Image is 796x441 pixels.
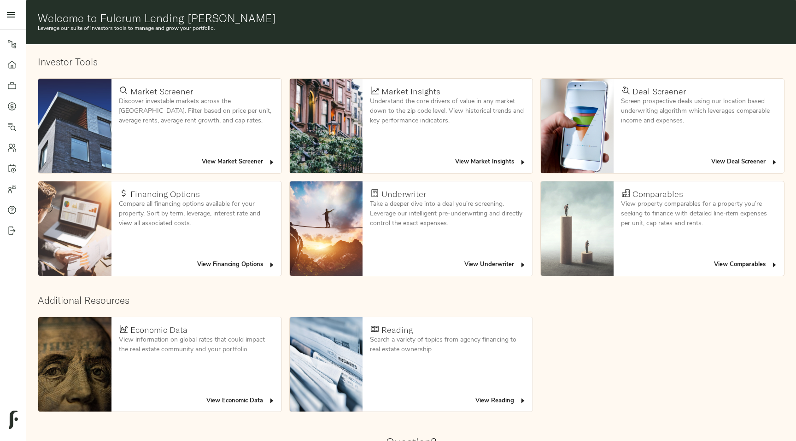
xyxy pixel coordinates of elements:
[464,260,527,270] span: View Underwriter
[714,260,778,270] span: View Comparables
[370,199,525,228] p: Take a deeper dive into a deal you’re screening. Leverage our intelligent pre-underwriting and di...
[130,87,193,97] h4: Market Screener
[204,394,278,408] button: View Economic Data
[621,199,776,228] p: View property comparables for a property you’re seeking to finance with detailed line-item expens...
[475,396,527,406] span: View Reading
[473,394,529,408] button: View Reading
[709,155,780,169] button: View Deal Screener
[38,79,111,173] img: Market Screener
[199,155,278,169] button: View Market Screener
[119,97,274,126] p: Discover investable markets across the [GEOGRAPHIC_DATA]. Filter based on price per unit, average...
[9,411,18,429] img: logo
[541,79,614,173] img: Deal Screener
[453,155,529,169] button: View Market Insights
[290,317,363,412] img: Reading
[119,335,274,354] p: View information on global rates that could impact the real estate community and your portfolio.
[38,24,784,33] p: Leverage our suite of investors tools to manage and grow your portfolio.
[195,258,278,272] button: View Financing Options
[197,260,275,270] span: View Financing Options
[632,87,686,97] h4: Deal Screener
[38,56,784,68] h2: Investor Tools
[621,97,776,126] p: Screen prospective deals using our location based underwriting algorithm which leverages comparab...
[290,181,363,276] img: Underwriter
[130,189,200,199] h4: Financing Options
[38,295,784,306] h2: Additional Resources
[455,157,527,168] span: View Market Insights
[206,396,275,406] span: View Economic Data
[711,157,778,168] span: View Deal Screener
[130,325,187,335] h4: Economic Data
[381,87,440,97] h4: Market Insights
[381,325,413,335] h4: Reading
[119,199,274,228] p: Compare all financing options available for your property. Sort by term, leverage, interest rate ...
[462,258,529,272] button: View Underwriter
[370,97,525,126] p: Understand the core drivers of value in any market down to the zip code level. View historical tr...
[712,258,780,272] button: View Comparables
[38,181,111,276] img: Financing Options
[370,335,525,354] p: Search a variety of topics from agency financing to real estate ownership.
[290,79,363,173] img: Market Insights
[202,157,275,168] span: View Market Screener
[541,181,614,276] img: Comparables
[38,12,784,24] h1: Welcome to Fulcrum Lending [PERSON_NAME]
[381,189,426,199] h4: Underwriter
[632,189,683,199] h4: Comparables
[38,317,111,412] img: Economic Data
